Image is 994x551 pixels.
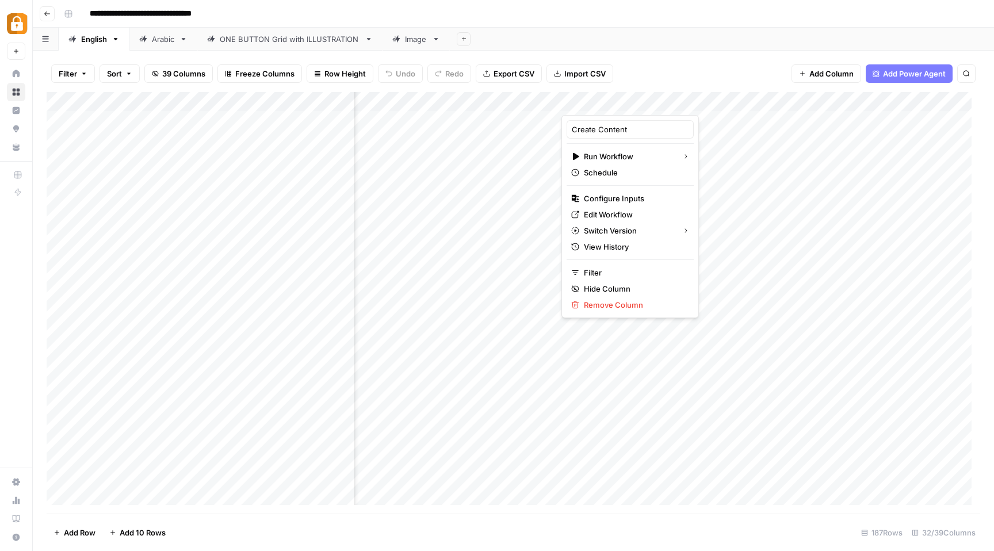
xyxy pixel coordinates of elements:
a: Home [7,64,25,83]
div: 32/39 Columns [907,523,980,542]
span: Remove Column [584,299,685,311]
span: Filter [59,68,77,79]
span: Switch Version [584,225,673,236]
div: 187 Rows [857,523,907,542]
a: Usage [7,491,25,510]
span: Sort [107,68,122,79]
span: Filter [584,267,685,278]
span: Add Row [64,527,95,538]
img: Adzz Logo [7,13,28,34]
a: Insights [7,101,25,120]
span: Add 10 Rows [120,527,166,538]
span: Redo [445,68,464,79]
span: Freeze Columns [235,68,295,79]
span: Hide Column [584,283,685,294]
button: Help + Support [7,528,25,546]
span: Undo [396,68,415,79]
div: Image [405,33,427,45]
button: Redo [427,64,471,83]
a: Your Data [7,138,25,156]
button: Export CSV [476,64,542,83]
button: Row Height [307,64,373,83]
span: Add Column [809,68,854,79]
a: Opportunities [7,120,25,138]
a: Browse [7,83,25,101]
a: Arabic [129,28,197,51]
span: View History [584,241,685,252]
div: ONE BUTTON Grid with ILLUSTRATION [220,33,360,45]
span: Import CSV [564,68,606,79]
span: Row Height [324,68,366,79]
div: English [81,33,107,45]
span: Export CSV [494,68,534,79]
a: English [59,28,129,51]
a: Image [383,28,450,51]
button: Add 10 Rows [102,523,173,542]
button: Add Row [47,523,102,542]
span: Configure Inputs [584,193,685,204]
button: Undo [378,64,423,83]
button: Add Power Agent [866,64,953,83]
button: Freeze Columns [217,64,302,83]
button: Import CSV [546,64,613,83]
span: 39 Columns [162,68,205,79]
a: ONE BUTTON Grid with ILLUSTRATION [197,28,383,51]
a: Learning Hub [7,510,25,528]
span: Add Power Agent [883,68,946,79]
button: Filter [51,64,95,83]
span: Run Workflow [584,151,673,162]
button: 39 Columns [144,64,213,83]
div: Arabic [152,33,175,45]
a: Settings [7,473,25,491]
span: Schedule [584,167,685,178]
span: Edit Workflow [584,209,685,220]
button: Sort [100,64,140,83]
button: Add Column [792,64,861,83]
button: Workspace: Adzz [7,9,25,38]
